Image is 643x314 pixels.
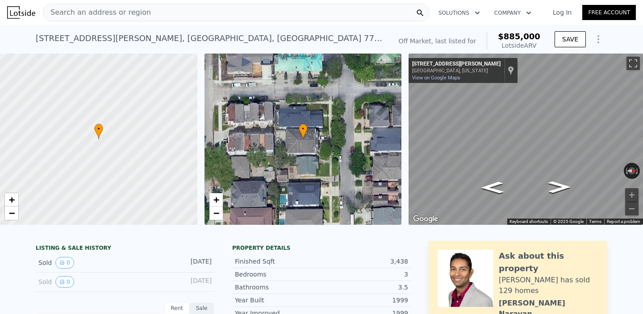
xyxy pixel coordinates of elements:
button: Toggle fullscreen view [626,57,640,70]
a: Zoom in [5,193,18,207]
div: • [299,124,308,139]
div: [STREET_ADDRESS][PERSON_NAME] , [GEOGRAPHIC_DATA] , [GEOGRAPHIC_DATA] 77019 [36,32,384,45]
span: − [213,207,219,219]
a: Terms (opens in new tab) [589,219,601,224]
div: Map [409,54,643,225]
div: Street View [409,54,643,225]
div: 3,438 [321,257,408,266]
div: • [94,124,103,139]
button: View historical data [55,276,74,288]
div: Off Market, last listed for [399,37,476,45]
span: Search an address or region [43,7,151,18]
span: + [9,194,15,205]
div: 3 [321,270,408,279]
a: View on Google Maps [412,75,460,81]
a: Free Account [582,5,636,20]
div: [GEOGRAPHIC_DATA], [US_STATE] [412,68,501,74]
img: Lotside [7,6,35,19]
div: [DATE] [172,257,212,269]
a: Zoom out [5,207,18,220]
button: Company [487,5,539,21]
button: Solutions [431,5,487,21]
div: Rent [164,302,189,314]
img: Google [411,213,440,225]
div: [PERSON_NAME] has sold 129 homes [499,275,598,296]
div: Property details [232,244,411,252]
button: Zoom in [625,188,639,202]
span: + [213,194,219,205]
button: Keyboard shortcuts [509,219,548,225]
div: Sale [189,302,214,314]
button: Reset the view [624,167,640,174]
button: SAVE [555,31,586,47]
div: LISTING & SALE HISTORY [36,244,214,253]
path: Go North, Elmen St [539,178,580,196]
div: 1999 [321,296,408,305]
div: Sold [38,257,118,269]
div: Year Built [235,296,321,305]
div: Finished Sqft [235,257,321,266]
span: • [94,125,103,133]
a: Report a problem [607,219,640,224]
a: Show location on map [508,66,514,75]
div: Lotside ARV [498,41,540,50]
div: [STREET_ADDRESS][PERSON_NAME] [412,61,501,68]
button: Rotate clockwise [635,163,640,179]
span: © 2025 Google [553,219,584,224]
span: • [299,125,308,133]
path: Go South, Elmen St [472,179,514,196]
div: Ask about this property [499,250,598,275]
a: Log In [542,8,582,17]
div: [DATE] [172,276,212,288]
button: Rotate counterclockwise [624,163,629,179]
div: Sold [38,276,118,288]
span: $885,000 [498,32,540,41]
a: Zoom out [209,207,223,220]
div: 3.5 [321,283,408,292]
div: Bathrooms [235,283,321,292]
a: Zoom in [209,193,223,207]
span: − [9,207,15,219]
button: View historical data [55,257,74,269]
button: Show Options [589,30,607,48]
div: Bedrooms [235,270,321,279]
button: Zoom out [625,202,639,215]
a: Open this area in Google Maps (opens a new window) [411,213,440,225]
